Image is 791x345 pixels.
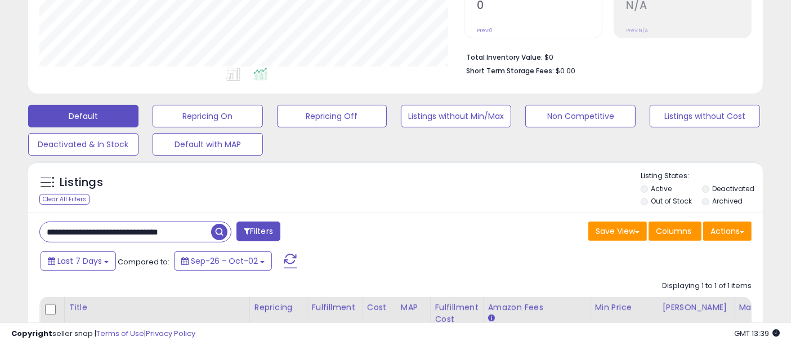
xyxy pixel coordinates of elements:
b: Short Term Storage Fees: [466,66,554,76]
button: Listings without Cost [650,105,760,127]
label: Out of Stock [651,196,692,206]
li: $0 [466,50,743,63]
div: [PERSON_NAME] [663,302,730,313]
div: Min Price [595,302,653,313]
small: Prev: 0 [477,27,493,34]
div: Title [69,302,245,313]
button: Actions [703,222,752,241]
button: Filters [236,222,280,241]
label: Deactivated [713,184,755,193]
button: Default with MAP [153,133,263,156]
button: Repricing On [153,105,263,127]
span: $0.00 [556,65,575,76]
div: seller snap | | [11,329,195,339]
label: Active [651,184,672,193]
label: Archived [713,196,743,206]
div: Fulfillment [312,302,357,313]
button: Listings without Min/Max [401,105,511,127]
button: Save View [588,222,647,241]
span: Sep-26 - Oct-02 [191,255,258,267]
span: Columns [656,225,691,237]
button: Repricing Off [277,105,387,127]
small: Prev: N/A [626,27,648,34]
strong: Copyright [11,328,52,339]
div: Clear All Filters [39,194,90,205]
button: Deactivated & In Stock [28,133,138,156]
a: Terms of Use [96,328,144,339]
button: Non Competitive [525,105,636,127]
div: Amazon Fees [488,302,586,313]
div: Cost [367,302,391,313]
span: Compared to: [118,256,169,267]
button: Sep-26 - Oct-02 [174,251,272,271]
button: Last 7 Days [41,251,116,271]
div: MAP [401,302,426,313]
div: Displaying 1 to 1 of 1 items [662,281,752,291]
p: Listing States: [641,171,763,182]
span: 2025-10-10 13:39 GMT [734,328,780,339]
button: Columns [649,222,701,241]
button: Default [28,105,138,127]
div: Repricing [254,302,302,313]
div: Fulfillment Cost [435,302,479,325]
b: Total Inventory Value: [466,52,543,62]
a: Privacy Policy [146,328,195,339]
h5: Listings [60,175,103,191]
span: Last 7 Days [57,255,102,267]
